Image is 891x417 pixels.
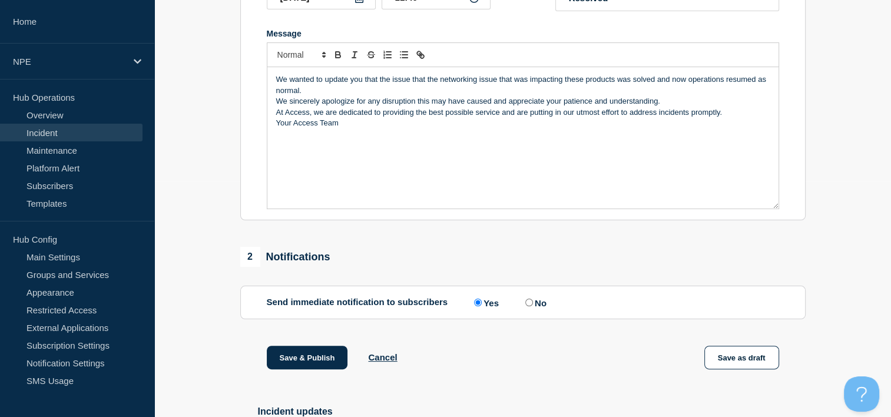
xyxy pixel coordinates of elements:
button: Toggle bulleted list [396,48,412,62]
p: We wanted to update you that the issue that the networking issue that was impacting these product... [276,74,770,96]
p: At Access, we are dedicated to providing the best possible service and are putting in our utmost ... [276,107,770,118]
h2: Incident updates [258,406,806,417]
button: Toggle bold text [330,48,346,62]
iframe: Help Scout Beacon - Open [844,376,879,412]
p: Your Access Team [276,118,770,128]
input: No [525,299,533,306]
div: Message [267,67,779,208]
button: Toggle italic text [346,48,363,62]
div: Message [267,29,779,38]
label: No [522,297,546,308]
span: Font size [272,48,330,62]
button: Toggle link [412,48,429,62]
div: Notifications [240,247,330,267]
p: NPE [13,57,126,67]
input: Yes [474,299,482,306]
button: Cancel [368,352,397,362]
button: Toggle ordered list [379,48,396,62]
button: Save as draft [704,346,779,369]
span: 2 [240,247,260,267]
p: We sincerely apologize for any disruption this may have caused and appreciate your patience and u... [276,96,770,107]
div: Send immediate notification to subscribers [267,297,779,308]
label: Yes [471,297,499,308]
button: Save & Publish [267,346,348,369]
p: Send immediate notification to subscribers [267,297,448,308]
button: Toggle strikethrough text [363,48,379,62]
